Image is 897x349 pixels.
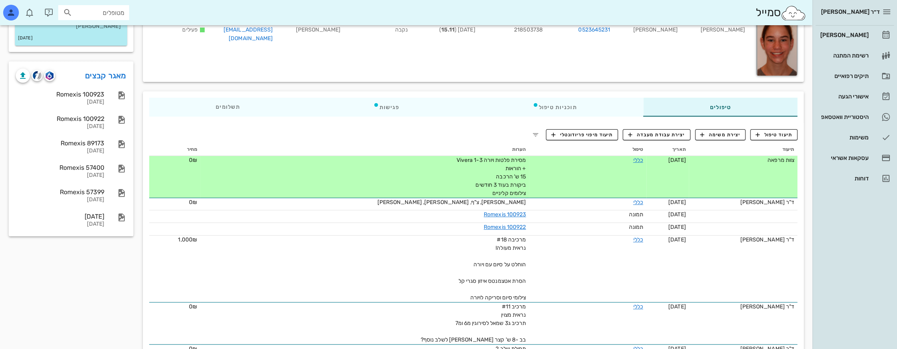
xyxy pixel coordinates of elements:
[668,303,686,310] span: [DATE]
[700,131,740,138] span: יצירת משימה
[578,26,610,34] a: 0523645231
[756,131,792,138] span: תיעוד טיפול
[16,188,104,196] div: Romexis 57399
[816,87,894,106] a: אישורי הגעה
[755,4,806,21] div: סמייל
[819,52,869,59] div: רשימת המתנה
[16,99,104,106] div: [DATE]
[750,129,797,140] button: תיעוד טיפול
[466,98,643,117] div: תוכניות טיפול
[178,236,197,243] span: 1,000₪
[16,139,104,147] div: Romexis 89173
[684,15,751,48] div: [PERSON_NAME]
[633,236,643,243] a: כללי
[816,108,894,126] a: היסטוריית וואטסאפ
[347,15,414,48] div: נקבה
[85,69,126,82] a: מאגר קבצים
[629,211,643,218] span: תמונה
[16,172,104,179] div: [DATE]
[16,91,104,98] div: Romexis 100923
[692,236,794,244] div: ד"ר [PERSON_NAME]
[441,26,455,33] strong: 15.11
[182,26,198,33] span: פעילים
[633,157,643,163] a: כללי
[33,71,42,80] img: cliniview logo
[551,131,613,138] span: תיעוד מיפוי פריודונטלי
[16,164,104,171] div: Romexis 57400
[819,175,869,182] div: דוחות
[816,149,894,167] a: עסקאות אשראי
[819,155,869,161] div: עסקאות אשראי
[692,198,794,206] div: ד"ר [PERSON_NAME]
[16,123,104,130] div: [DATE]
[819,73,869,79] div: תיקים רפואיים
[816,67,894,85] a: תיקים רפואיים
[819,114,869,120] div: היסטוריית וואטסאפ
[646,143,689,156] th: תאריך
[224,26,273,42] a: [EMAIL_ADDRESS][DOMAIN_NAME]
[189,157,197,163] span: 0₪
[668,157,686,163] span: [DATE]
[819,32,869,38] div: [PERSON_NAME]
[816,26,894,45] a: [PERSON_NAME]
[16,213,104,220] div: [DATE]
[31,70,43,81] button: cliniview logo
[484,224,526,230] a: Romexis 100922
[46,71,53,80] img: romexis logo
[668,199,686,206] span: [DATE]
[819,93,869,100] div: אישורי הגעה
[16,115,104,123] div: Romexis 100922
[189,303,197,310] span: 0₪
[529,143,646,156] th: טיפול
[21,22,121,31] p: [PERSON_NAME]
[816,169,894,188] a: דוחות
[819,134,869,141] div: משימות
[16,148,104,154] div: [DATE]
[439,26,475,33] span: [DATE] ( )
[456,157,526,197] span: מסירת פלטות ויורה Vivera 1-3 + הוראות 15 ש' הרכבה ביקורת בעוד 3 חודשים צילומים קליניים
[149,143,200,156] th: מחיר
[421,303,526,343] span: מרכיב #11 נראית מצוין תרכיב ג3 שמאל לסירוגין מ6 ומ7 בב -8 ש' קצר [PERSON_NAME] לשלב נוסף?
[459,236,526,301] span: מרכיבה #18 נראית מעולה! הוחלט על סיום עם ויורה הסרת אטצמנטס איזון סגרי קל צילומי סיום וסריקה לויורה
[200,143,529,156] th: הערות
[780,5,806,21] img: SmileCloud logo
[16,221,104,228] div: [DATE]
[23,6,28,11] span: תג
[377,199,526,206] span: [PERSON_NAME], צ"ף, [PERSON_NAME], [PERSON_NAME]
[692,156,794,164] div: צוות מרפאה
[695,129,746,140] button: יצירת משימה
[689,143,797,156] th: תיעוד
[816,46,894,65] a: רשימת המתנה
[668,224,686,230] span: [DATE]
[668,211,686,218] span: [DATE]
[189,199,197,206] span: 0₪
[816,128,894,147] a: משימות
[296,26,340,33] span: [PERSON_NAME]
[633,303,643,310] a: כללי
[16,197,104,203] div: [DATE]
[18,34,33,43] small: [DATE]
[633,199,643,206] a: כללי
[514,26,543,33] span: 218503738
[643,98,797,117] div: טיפולים
[629,224,643,230] span: תמונה
[692,303,794,311] div: ד"ר [PERSON_NAME]
[484,211,526,218] a: Romexis 100923
[628,131,685,138] span: יצירת עבודת מעבדה
[821,8,880,15] span: ד״ר [PERSON_NAME]
[306,98,466,117] div: פגישות
[616,15,684,48] div: [PERSON_NAME]
[623,129,690,140] button: יצירת עבודת מעבדה
[216,104,240,110] span: תשלומים
[546,129,618,140] button: תיעוד מיפוי פריודונטלי
[44,70,55,81] button: romexis logo
[668,236,686,243] span: [DATE]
